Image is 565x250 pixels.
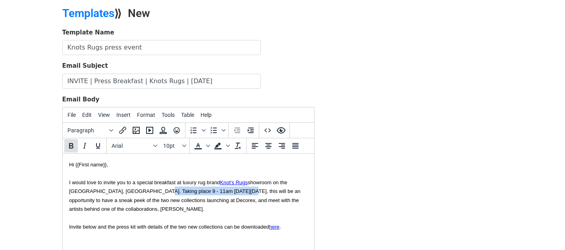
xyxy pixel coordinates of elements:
div: Bullet list [207,124,227,137]
iframe: Chat Widget [525,212,565,250]
label: Template Name [62,28,114,37]
button: Fonts [108,139,160,153]
button: Decrease indent [230,124,244,137]
span: Format [137,112,155,118]
span: Help [201,112,212,118]
div: Numbered list [187,124,207,137]
div: Text color [191,139,211,153]
span: Paragraph [67,127,106,134]
button: Clear formatting [231,139,245,153]
button: Increase indent [244,124,257,137]
label: Email Body [62,95,100,104]
button: Align center [262,139,275,153]
button: Blocks [64,124,116,137]
button: Insert/edit link [116,124,129,137]
button: Emoticons [170,124,183,137]
button: Font sizes [160,139,188,153]
button: Bold [64,139,78,153]
button: Align right [275,139,289,153]
span: Arial [112,143,150,149]
button: Source code [261,124,274,137]
button: Insert/edit image [129,124,143,137]
button: Align left [248,139,262,153]
span: View [98,112,110,118]
div: Background color [211,139,231,153]
button: Insert/edit media [143,124,156,137]
span: 10pt [163,143,181,149]
label: Email Subject [62,61,108,71]
button: Preview [274,124,288,137]
button: Underline [91,139,105,153]
span: Insert [116,112,131,118]
h2: ⟫ New [62,7,352,20]
a: Templates [62,7,114,20]
span: Edit [82,112,92,118]
button: Italic [78,139,91,153]
span: Tools [162,112,175,118]
span: Table [181,112,194,118]
button: Justify [289,139,302,153]
button: Insert template [156,124,170,137]
span: File [67,112,76,118]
